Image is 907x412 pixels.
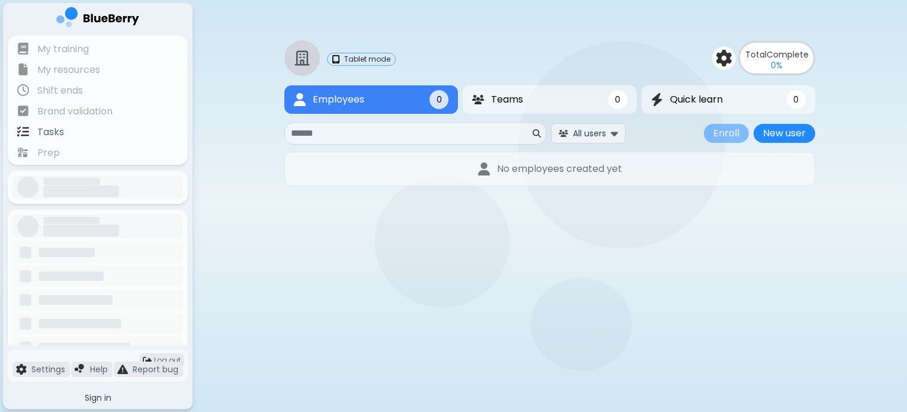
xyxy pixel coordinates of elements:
[37,104,113,119] p: Brand validation
[313,92,364,107] span: Employees
[85,392,111,403] span: Sign in
[559,130,568,138] img: All users
[37,125,64,139] p: Tasks
[37,146,60,160] p: Prep
[37,63,100,77] p: My resources
[573,128,606,139] span: All users
[332,55,339,63] img: tablet
[284,85,458,114] button: EmployeesEmployees0
[90,364,108,375] p: Help
[497,162,622,176] p: No employees created yet
[463,85,636,114] button: TeamsTeams0
[31,364,65,375] p: Settings
[16,364,27,375] img: file icon
[8,387,188,409] button: Sign in
[154,356,181,365] span: Log out
[472,95,484,104] img: Teams
[754,124,815,143] button: New user
[478,162,490,176] img: No employees
[17,63,29,75] img: file icon
[771,60,783,71] p: 0 %
[117,364,128,375] img: file icon
[75,364,85,375] img: file icon
[611,127,618,139] img: expand
[716,50,732,66] img: settings
[37,84,83,98] p: Shift ends
[17,84,29,96] img: file icon
[56,7,139,31] img: company logo
[615,94,620,105] span: 0
[294,93,306,107] img: Employees
[344,55,390,64] p: Tablet mode
[37,42,89,56] p: My training
[642,85,815,114] button: Quick learnQuick learn0
[133,364,178,375] p: Report bug
[17,146,29,158] img: file icon
[327,53,396,66] a: tabletTablet mode
[491,92,523,107] span: Teams
[793,94,799,105] span: 0
[745,49,767,60] span: Total
[745,49,809,60] p: Complete
[143,356,152,365] img: logout
[17,43,29,55] img: file icon
[17,126,29,138] img: file icon
[533,129,541,138] img: search icon
[551,123,626,143] button: All users
[17,105,29,117] img: file icon
[651,93,663,107] img: Quick learn
[437,94,442,105] span: 0
[670,92,723,107] span: Quick learn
